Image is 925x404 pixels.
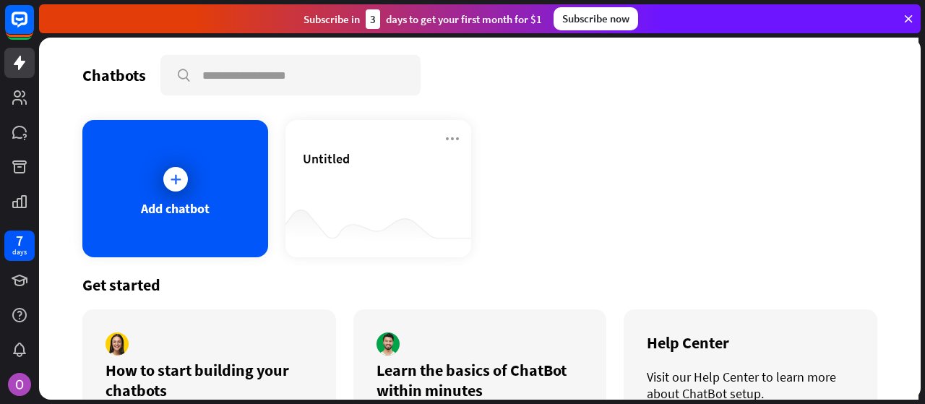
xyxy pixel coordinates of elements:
[141,200,210,217] div: Add chatbot
[366,9,380,29] div: 3
[4,231,35,261] a: 7 days
[12,247,27,257] div: days
[12,6,55,49] button: Open LiveChat chat widget
[303,150,350,167] span: Untitled
[106,360,313,400] div: How to start building your chatbots
[16,234,23,247] div: 7
[647,369,854,402] div: Visit our Help Center to learn more about ChatBot setup.
[377,332,400,356] img: author
[647,332,854,353] div: Help Center
[554,7,638,30] div: Subscribe now
[82,65,146,85] div: Chatbots
[304,9,542,29] div: Subscribe in days to get your first month for $1
[377,360,584,400] div: Learn the basics of ChatBot within minutes
[82,275,877,295] div: Get started
[106,332,129,356] img: author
